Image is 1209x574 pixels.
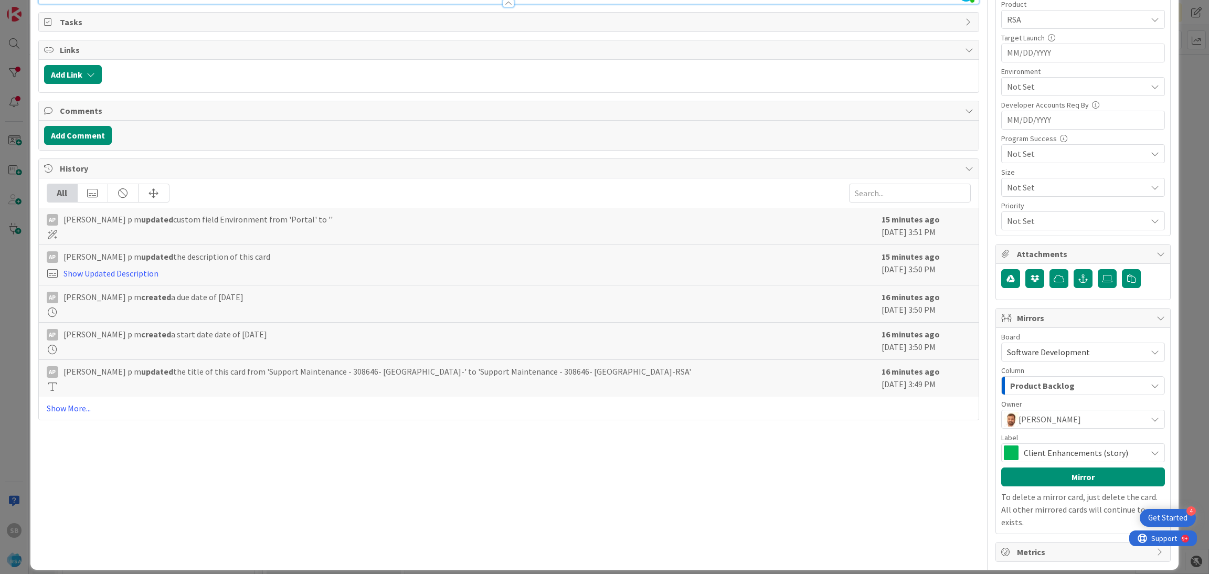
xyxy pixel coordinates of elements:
[1148,513,1187,523] div: Get Started
[882,250,971,280] div: [DATE] 3:50 PM
[22,2,48,14] span: Support
[63,365,691,378] span: [PERSON_NAME] p m the title of this card from 'Support Maintenance - 308646- [GEOGRAPHIC_DATA]-' ...
[1140,509,1196,527] div: Open Get Started checklist, remaining modules: 4
[63,268,158,279] a: Show Updated Description
[53,4,58,13] div: 9+
[141,366,173,377] b: updated
[1001,68,1165,75] div: Environment
[47,366,58,378] div: Ap
[1017,546,1151,558] span: Metrics
[1017,248,1151,260] span: Attachments
[1007,180,1141,195] span: Not Set
[1001,467,1165,486] button: Mirror
[141,214,173,225] b: updated
[882,251,940,262] b: 15 minutes ago
[44,126,112,145] button: Add Comment
[1001,400,1022,408] span: Owner
[1007,13,1147,26] span: RSA
[60,104,960,117] span: Comments
[1001,434,1018,441] span: Label
[1004,412,1019,427] img: AS
[47,251,58,263] div: Ap
[1001,333,1020,341] span: Board
[882,328,971,354] div: [DATE] 3:50 PM
[882,291,971,317] div: [DATE] 3:50 PM
[882,292,940,302] b: 16 minutes ago
[1007,80,1147,93] span: Not Set
[1010,379,1075,392] span: Product Backlog
[44,65,102,84] button: Add Link
[1001,135,1165,142] div: Program Success
[1007,147,1147,160] span: Not Set
[882,214,940,225] b: 15 minutes ago
[63,250,270,263] span: [PERSON_NAME] p m the description of this card
[1001,101,1165,109] div: Developer Accounts Req By
[60,162,960,175] span: History
[1019,413,1081,426] span: [PERSON_NAME]
[1001,367,1024,374] span: Column
[1001,34,1165,41] div: Target Launch
[882,213,971,239] div: [DATE] 3:51 PM
[47,184,78,202] div: All
[1001,376,1165,395] button: Product Backlog
[47,292,58,303] div: Ap
[849,184,971,203] input: Search...
[60,16,960,28] span: Tasks
[47,329,58,341] div: Ap
[60,44,960,56] span: Links
[141,329,171,339] b: created
[1001,168,1165,176] div: Size
[63,291,243,303] span: [PERSON_NAME] p m a due date of [DATE]
[1007,111,1159,129] input: MM/DD/YYYY
[1001,202,1165,209] div: Priority
[141,251,173,262] b: updated
[47,214,58,226] div: Ap
[1001,491,1165,528] p: To delete a mirror card, just delete the card. All other mirrored cards will continue to exists.
[63,213,333,226] span: [PERSON_NAME] p m custom field Environment from 'Portal' to ''
[1007,347,1090,357] span: Software Development
[1186,506,1196,516] div: 4
[882,366,940,377] b: 16 minutes ago
[1017,312,1151,324] span: Mirrors
[1007,44,1159,62] input: MM/DD/YYYY
[1007,214,1141,228] span: Not Set
[141,292,171,302] b: created
[1001,1,1165,8] div: Product
[882,365,971,391] div: [DATE] 3:49 PM
[47,402,971,414] a: Show More...
[1024,445,1141,460] span: Client Enhancements (story)
[882,329,940,339] b: 16 minutes ago
[63,328,267,341] span: [PERSON_NAME] p m a start date date of [DATE]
